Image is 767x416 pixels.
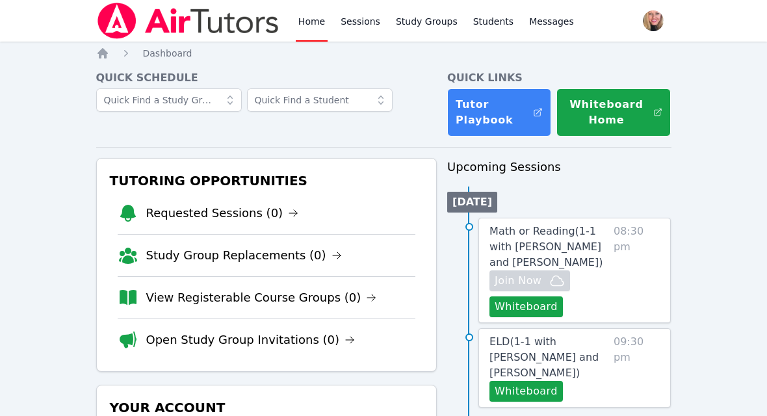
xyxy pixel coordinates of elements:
[96,70,437,86] h4: Quick Schedule
[489,296,563,317] button: Whiteboard
[247,88,393,112] input: Quick Find a Student
[96,88,242,112] input: Quick Find a Study Group
[447,158,671,176] h3: Upcoming Sessions
[143,48,192,58] span: Dashboard
[146,246,342,265] a: Study Group Replacements (0)
[489,270,570,291] button: Join Now
[529,15,574,28] span: Messages
[146,331,356,349] a: Open Study Group Invitations (0)
[146,204,299,222] a: Requested Sessions (0)
[614,224,660,317] span: 08:30 pm
[614,334,660,402] span: 09:30 pm
[96,3,280,39] img: Air Tutors
[107,169,426,192] h3: Tutoring Opportunities
[489,335,599,379] span: ELD ( 1-1 with [PERSON_NAME] and [PERSON_NAME] )
[495,273,541,289] span: Join Now
[96,47,671,60] nav: Breadcrumb
[447,70,671,86] h4: Quick Links
[146,289,377,307] a: View Registerable Course Groups (0)
[489,224,608,270] a: Math or Reading(1-1 with [PERSON_NAME] and [PERSON_NAME])
[447,192,497,213] li: [DATE]
[489,381,563,402] button: Whiteboard
[447,88,551,136] a: Tutor Playbook
[489,334,608,381] a: ELD(1-1 with [PERSON_NAME] and [PERSON_NAME])
[489,225,603,268] span: Math or Reading ( 1-1 with [PERSON_NAME] and [PERSON_NAME] )
[143,47,192,60] a: Dashboard
[556,88,671,136] button: Whiteboard Home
